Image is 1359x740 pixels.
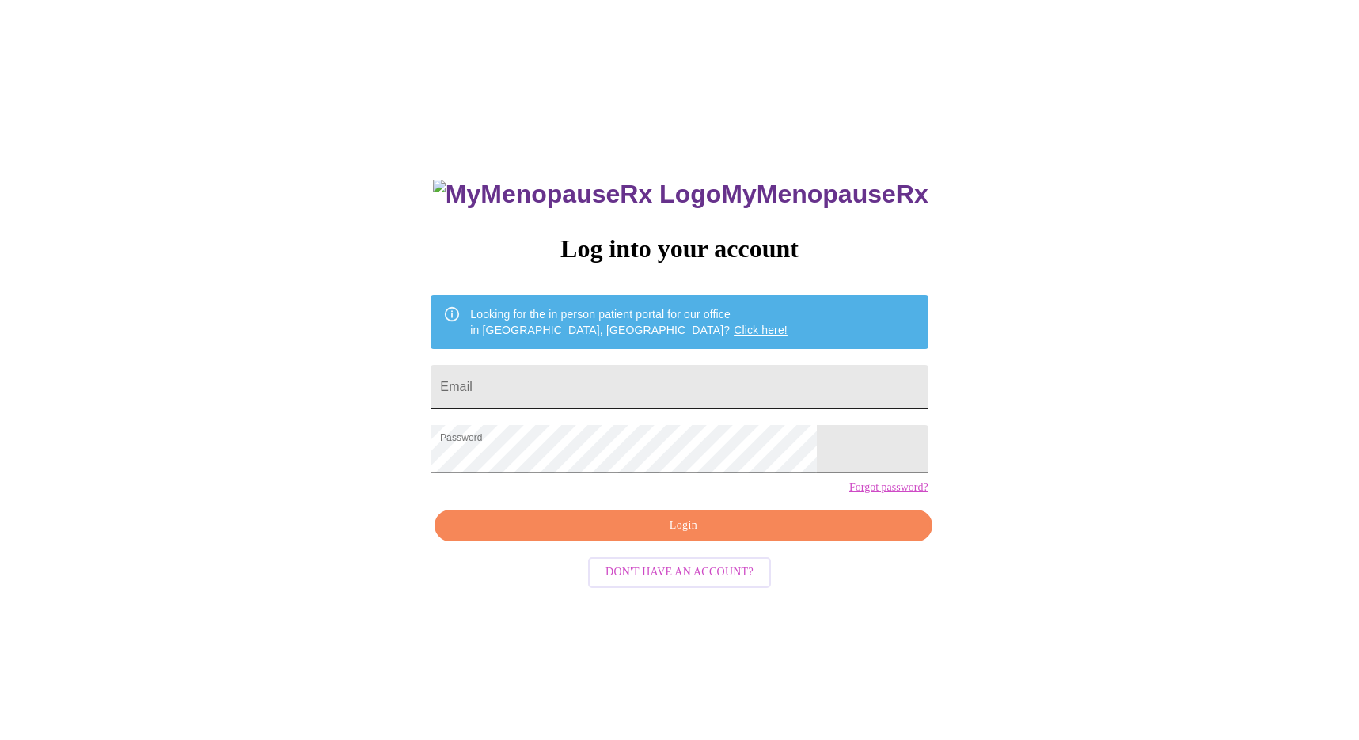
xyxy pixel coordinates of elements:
[433,180,721,209] img: MyMenopauseRx Logo
[435,510,932,542] button: Login
[588,557,771,588] button: Don't have an account?
[431,234,928,264] h3: Log into your account
[734,324,788,336] a: Click here!
[584,564,775,578] a: Don't have an account?
[433,180,928,209] h3: MyMenopauseRx
[849,481,928,494] a: Forgot password?
[453,516,913,536] span: Login
[605,563,754,583] span: Don't have an account?
[470,300,788,344] div: Looking for the in person patient portal for our office in [GEOGRAPHIC_DATA], [GEOGRAPHIC_DATA]?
